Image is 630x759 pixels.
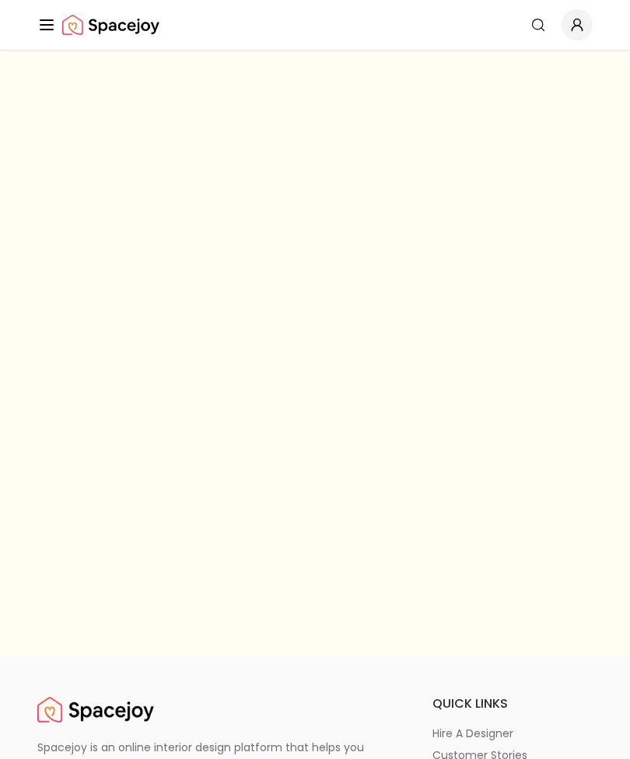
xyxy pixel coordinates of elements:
[62,9,159,40] a: Spacejoy
[37,695,154,726] a: Spacejoy
[432,695,593,713] h6: quick links
[62,9,159,40] img: Spacejoy Logo
[432,726,593,741] a: hire a designer
[37,695,154,726] img: Spacejoy Logo
[432,726,513,741] p: hire a designer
